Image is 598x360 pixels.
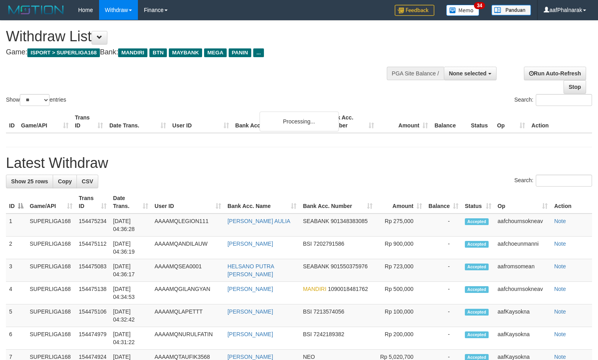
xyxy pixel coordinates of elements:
span: Copy 7242189382 to clipboard [313,331,344,337]
span: CSV [82,178,93,185]
a: HELSANO PUTRA [PERSON_NAME] [227,263,274,277]
td: Rp 100,000 [376,304,425,327]
span: None selected [449,70,487,77]
img: panduan.png [491,5,531,15]
th: Bank Acc. Number [323,110,377,133]
a: [PERSON_NAME] [227,241,273,247]
a: Stop [564,80,586,94]
a: Note [554,331,566,337]
a: Note [554,263,566,270]
td: - [425,259,462,282]
td: [DATE] 04:36:28 [110,214,151,237]
td: aafKaysokna [495,327,551,350]
a: [PERSON_NAME] [227,331,273,337]
span: SEABANK [303,218,329,224]
input: Search: [536,94,592,106]
span: SEABANK [303,263,329,270]
td: 154475234 [76,214,110,237]
th: Status [468,110,494,133]
td: AAAAMQLAPETTT [151,304,224,327]
span: MANDIRI [118,48,147,57]
td: [DATE] 04:31:22 [110,327,151,350]
th: Balance [431,110,468,133]
a: [PERSON_NAME] [227,354,273,360]
a: [PERSON_NAME] [227,286,273,292]
td: Rp 723,000 [376,259,425,282]
th: User ID: activate to sort column ascending [151,191,224,214]
span: Accepted [465,309,489,316]
span: Copy 7213574056 to clipboard [313,308,344,315]
a: Note [554,354,566,360]
th: Game/API: activate to sort column ascending [27,191,76,214]
td: aafchournsokneav [495,214,551,237]
td: SUPERLIGA168 [27,214,76,237]
span: Accepted [465,286,489,293]
span: Accepted [465,241,489,248]
th: ID [6,110,18,133]
a: Copy [53,175,77,188]
td: 6 [6,327,27,350]
td: aafromsomean [495,259,551,282]
div: Processing... [260,112,339,131]
h1: Withdraw List [6,29,391,44]
td: AAAAMQGILANGYAN [151,282,224,304]
label: Search: [514,94,592,106]
td: aafchoeunmanni [495,237,551,259]
td: 2 [6,237,27,259]
td: SUPERLIGA168 [27,282,76,304]
td: aafchournsokneav [495,282,551,304]
a: Show 25 rows [6,175,53,188]
label: Search: [514,175,592,187]
a: Note [554,241,566,247]
td: [DATE] 04:32:42 [110,304,151,327]
div: PGA Site Balance / [387,67,444,80]
span: MANDIRI [303,286,326,292]
button: None selected [444,67,497,80]
td: 154475112 [76,237,110,259]
td: SUPERLIGA168 [27,259,76,282]
th: Game/API [18,110,72,133]
th: Action [528,110,592,133]
th: Op: activate to sort column ascending [495,191,551,214]
span: MAYBANK [169,48,202,57]
td: - [425,327,462,350]
td: 154474979 [76,327,110,350]
td: AAAAMQLEGION111 [151,214,224,237]
span: Accepted [465,264,489,270]
th: Trans ID [72,110,106,133]
span: Accepted [465,218,489,225]
th: User ID [169,110,232,133]
td: Rp 275,000 [376,214,425,237]
label: Show entries [6,94,66,106]
a: Note [554,286,566,292]
a: Run Auto-Refresh [524,67,586,80]
th: Trans ID: activate to sort column ascending [76,191,110,214]
td: Rp 500,000 [376,282,425,304]
span: Copy 901348383085 to clipboard [331,218,367,224]
a: Note [554,308,566,315]
span: Copy 7202791586 to clipboard [313,241,344,247]
span: ... [253,48,264,57]
span: Show 25 rows [11,178,48,185]
th: Balance: activate to sort column ascending [425,191,462,214]
img: MOTION_logo.png [6,4,66,16]
th: Date Trans. [106,110,169,133]
span: MEGA [204,48,227,57]
td: SUPERLIGA168 [27,237,76,259]
h4: Game: Bank: [6,48,391,56]
span: BSI [303,308,312,315]
td: 4 [6,282,27,304]
td: - [425,237,462,259]
a: CSV [76,175,98,188]
td: Rp 900,000 [376,237,425,259]
th: Bank Acc. Number: activate to sort column ascending [300,191,376,214]
th: Amount: activate to sort column ascending [376,191,425,214]
td: 3 [6,259,27,282]
th: Date Trans.: activate to sort column ascending [110,191,151,214]
span: PANIN [229,48,251,57]
img: Button%20Memo.svg [446,5,480,16]
span: BSI [303,331,312,337]
td: - [425,282,462,304]
span: Copy [58,178,72,185]
img: Feedback.jpg [395,5,434,16]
